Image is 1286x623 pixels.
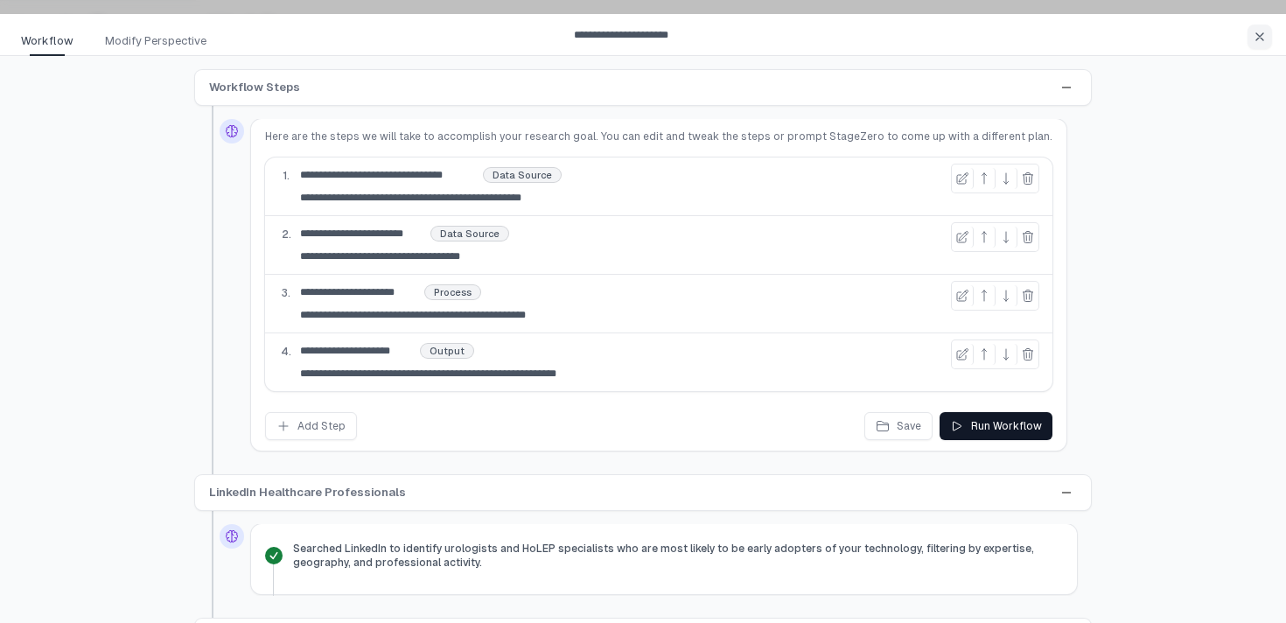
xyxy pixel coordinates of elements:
span: Workflow [21,32,73,50]
button: Add Step [265,412,357,440]
span: 2. [282,227,291,241]
button: Save [864,412,933,440]
span: Searched LinkedIn to identify urologists and HoLEP specialists who are most likely to be early ad... [293,542,1063,570]
div: Data Source [431,227,508,241]
span: 1. [283,169,290,183]
div: Add Step [276,419,346,433]
span: LinkedIn Healthcare Professionals [209,484,406,501]
div: Output [421,344,473,358]
a: Workflow [10,32,94,57]
span: 4. [281,345,291,359]
div: Run Workflow [950,419,1042,433]
div: Process [425,285,480,299]
div: Save [876,419,921,433]
div: Data Source [484,168,561,182]
a: Modify Perspective [94,32,227,57]
p: Here are the steps we will take to accomplish your research goal. You can edit and tweak the step... [265,129,1052,143]
span: 3. [282,286,290,300]
span: Workflow Steps [209,79,300,96]
span: Modify Perspective [105,32,206,50]
button: Run Workflow [940,412,1052,440]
